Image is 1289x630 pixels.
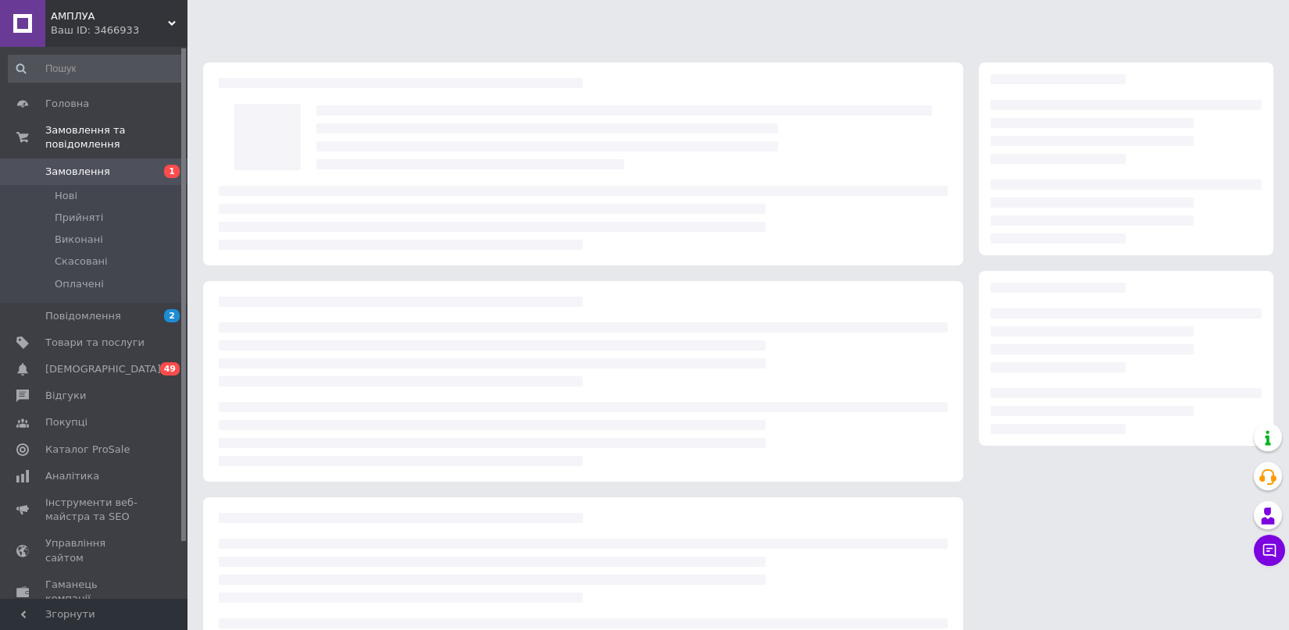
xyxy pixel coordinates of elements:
[55,211,103,225] span: Прийняті
[45,336,145,350] span: Товари та послуги
[45,97,89,111] span: Головна
[51,23,187,37] div: Ваш ID: 3466933
[45,362,161,376] span: [DEMOGRAPHIC_DATA]
[51,9,168,23] span: АМПЛУА
[45,578,145,606] span: Гаманець компанії
[45,415,87,429] span: Покупці
[1254,535,1285,566] button: Чат з покупцем
[45,443,130,457] span: Каталог ProSale
[45,123,187,151] span: Замовлення та повідомлення
[164,309,180,322] span: 2
[55,233,103,247] span: Виконані
[8,55,184,83] input: Пошук
[45,469,99,483] span: Аналітика
[55,189,77,203] span: Нові
[45,309,121,323] span: Повідомлення
[45,536,145,564] span: Управління сайтом
[55,254,108,269] span: Скасовані
[45,389,86,403] span: Відгуки
[55,277,104,291] span: Оплачені
[164,165,180,178] span: 1
[45,165,110,179] span: Замовлення
[160,362,180,376] span: 49
[45,496,145,524] span: Інструменти веб-майстра та SEO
